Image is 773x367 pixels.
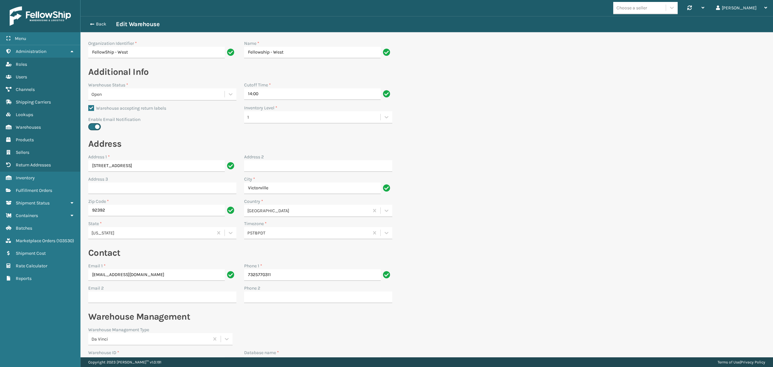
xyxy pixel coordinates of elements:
div: Choose a seller [616,5,647,11]
label: Organization Identifier [88,40,137,47]
span: Lookups [16,112,33,117]
img: logo [10,6,71,26]
p: Copyright 2023 [PERSON_NAME]™ v 1.0.191 [88,357,161,367]
span: ( 103530 ) [56,238,74,243]
span: Return Addresses [16,162,51,168]
label: Address 2 [244,154,264,160]
label: Country [244,198,263,205]
label: Phone 2 [244,285,260,292]
button: Back [86,21,116,27]
h2: Warehouse Management [88,311,392,322]
span: Shipment Cost [16,251,46,256]
label: Timezone [244,220,267,227]
label: Name [244,40,259,47]
h2: Address [88,138,392,150]
label: Zip Code [88,198,109,205]
span: Rate Calculator [16,263,47,269]
div: Open [91,91,225,98]
h3: Edit Warehouse [116,20,159,28]
h2: Additional Info [88,66,392,78]
span: Marketplace Orders [16,238,55,243]
label: Warehouse accepting return labels [88,105,166,111]
div: [US_STATE] [91,229,214,236]
label: Warehouse Management Type [88,326,149,333]
span: Menu [15,36,26,41]
label: Warehouse ID [88,349,119,356]
label: Address 1 [88,154,110,160]
label: Phone 1 [244,263,262,269]
span: Batches [16,225,32,231]
span: Reports [16,276,32,281]
label: Cutoff Time [244,82,271,88]
span: Inventory [16,175,35,181]
label: Address 3 [88,176,108,183]
span: Administration [16,49,46,54]
h2: Contact [88,247,392,259]
span: Products [16,137,34,143]
label: Email 1 [88,263,106,269]
label: State [88,220,102,227]
div: Da Vinci [91,335,210,342]
span: Channels [16,87,35,92]
span: Containers [16,213,38,218]
div: 1 [247,114,381,121]
span: Fulfillment Orders [16,188,52,193]
span: Users [16,74,27,80]
span: Roles [16,62,27,67]
div: PST8PDT [247,229,369,236]
span: Shipment Status [16,200,50,206]
label: Inventory Level [244,104,277,111]
label: Enable Email Notification [88,116,236,123]
label: Database name [244,349,279,356]
label: City [244,176,255,183]
span: Shipping Carriers [16,99,51,105]
span: Sellers [16,150,29,155]
label: Email 2 [88,285,104,292]
label: Warehouse Status [88,82,128,88]
span: Warehouses [16,124,41,130]
div: [GEOGRAPHIC_DATA] [247,207,369,214]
